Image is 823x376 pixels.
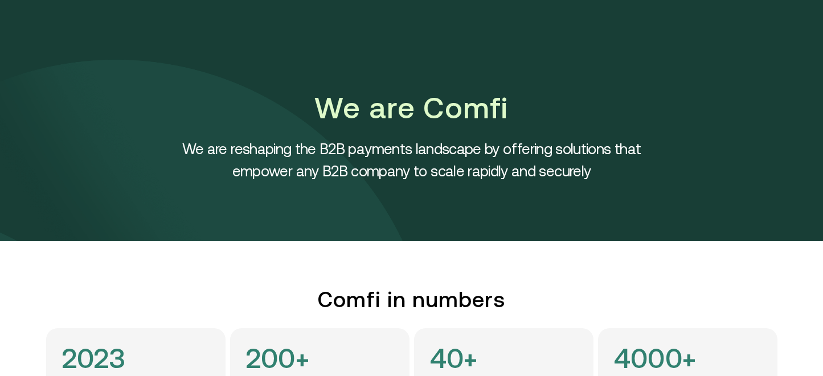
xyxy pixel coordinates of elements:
h4: 40+ [430,344,478,373]
h2: Comfi in numbers [46,287,777,312]
h1: We are Comfi [155,88,668,129]
h4: 200+ [246,344,310,373]
h4: 2023 [62,344,126,373]
h4: We are reshaping the B2B payments landscape by offering solutions that empower any B2B company to... [155,138,668,182]
h4: 4000+ [614,344,697,373]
